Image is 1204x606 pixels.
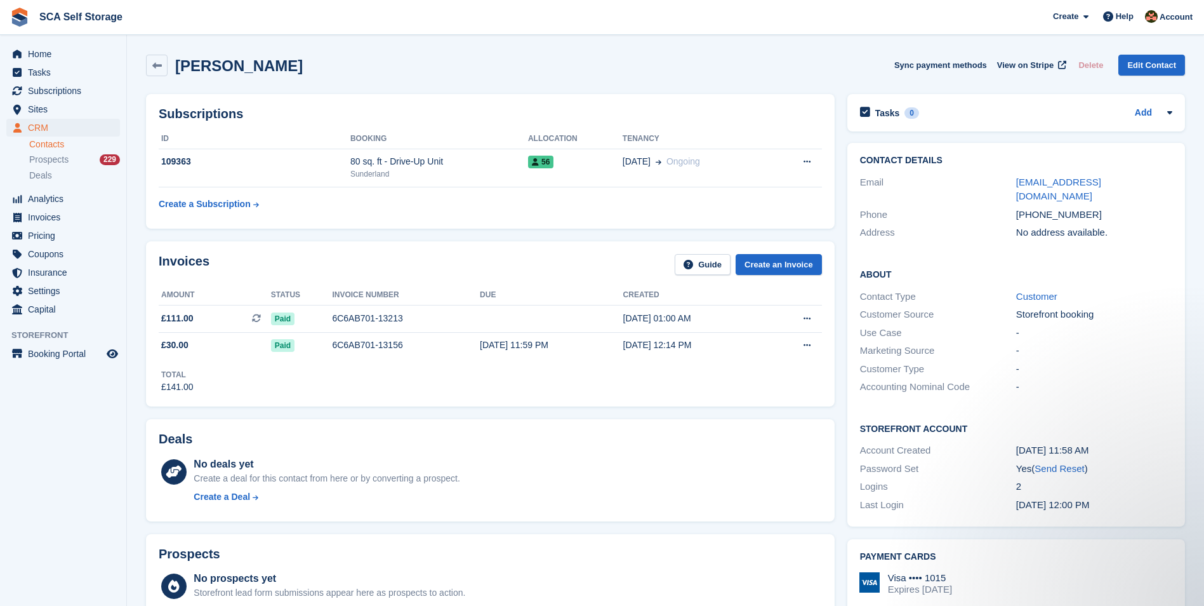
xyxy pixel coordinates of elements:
[1016,462,1172,476] div: Yes
[860,462,1016,476] div: Password Set
[1160,11,1193,24] span: Account
[860,226,1016,240] div: Address
[1031,463,1087,474] span: ( )
[28,208,104,226] span: Invoices
[34,6,128,27] a: SCA Self Storage
[159,192,259,216] a: Create a Subscription
[175,57,303,74] h2: [PERSON_NAME]
[11,329,126,342] span: Storefront
[860,307,1016,322] div: Customer Source
[1135,106,1152,121] a: Add
[161,339,189,352] span: £30.00
[1016,443,1172,458] div: [DATE] 11:58 AM
[1016,291,1057,302] a: Customer
[736,254,822,275] a: Create an Invoice
[6,300,120,318] a: menu
[105,346,120,361] a: Preview store
[159,155,350,168] div: 109363
[888,572,952,584] div: Visa •••• 1015
[860,422,1172,434] h2: Storefront Account
[28,100,104,118] span: Sites
[1073,55,1108,76] button: Delete
[1016,344,1172,358] div: -
[997,59,1054,72] span: View on Stripe
[6,208,120,226] a: menu
[28,119,104,137] span: CRM
[159,107,822,121] h2: Subscriptions
[1016,380,1172,394] div: -
[161,369,194,380] div: Total
[271,285,333,306] th: Status
[860,175,1016,204] div: Email
[528,156,553,168] span: 56
[28,64,104,81] span: Tasks
[194,586,465,600] div: Storefront lead form submissions appear here as prospects to action.
[28,245,104,263] span: Coupons
[29,170,52,182] span: Deals
[992,55,1069,76] a: View on Stripe
[28,82,104,100] span: Subscriptions
[29,154,69,166] span: Prospects
[159,129,350,149] th: ID
[159,254,209,275] h2: Invoices
[1145,10,1158,23] img: Sarah Race
[10,8,29,27] img: stora-icon-8386f47178a22dfd0bd8f6a31ec36ba5ce8667c1dd55bd0f319d3a0aa187defe.svg
[1016,362,1172,377] div: -
[860,480,1016,494] div: Logins
[623,285,767,306] th: Created
[350,129,528,149] th: Booking
[194,472,460,485] div: Create a deal for this contact from here or by converting a prospect.
[28,227,104,245] span: Pricing
[1016,307,1172,322] div: Storefront booking
[860,344,1016,358] div: Marketing Source
[623,339,767,352] div: [DATE] 12:14 PM
[860,362,1016,377] div: Customer Type
[6,119,120,137] a: menu
[860,498,1016,513] div: Last Login
[6,100,120,118] a: menu
[194,571,465,586] div: No prospects yet
[6,64,120,81] a: menu
[350,168,528,180] div: Sunderland
[528,129,623,149] th: Allocation
[1035,463,1084,474] a: Send Reset
[860,326,1016,340] div: Use Case
[1053,10,1078,23] span: Create
[1016,480,1172,494] div: 2
[194,490,460,504] a: Create a Deal
[332,339,480,352] div: 6C6AB701-13156
[6,245,120,263] a: menu
[271,339,294,352] span: Paid
[875,107,900,119] h2: Tasks
[860,443,1016,458] div: Account Created
[6,345,120,363] a: menu
[623,129,771,149] th: Tenancy
[888,584,952,595] div: Expires [DATE]
[675,254,731,275] a: Guide
[28,282,104,300] span: Settings
[6,190,120,208] a: menu
[1016,226,1172,240] div: No address available.
[271,313,294,325] span: Paid
[28,264,104,281] span: Insurance
[666,156,700,166] span: Ongoing
[29,153,120,166] a: Prospects 229
[623,312,767,325] div: [DATE] 01:00 AM
[859,572,880,593] img: Visa Logo
[6,82,120,100] a: menu
[161,312,194,325] span: £111.00
[860,290,1016,304] div: Contact Type
[29,138,120,151] a: Contacts
[860,208,1016,222] div: Phone
[860,552,1172,562] h2: Payment cards
[332,312,480,325] div: 6C6AB701-13213
[1116,10,1134,23] span: Help
[1016,499,1090,510] time: 2025-09-21 11:00:21 UTC
[28,45,104,63] span: Home
[1118,55,1185,76] a: Edit Contact
[623,155,651,168] span: [DATE]
[6,282,120,300] a: menu
[480,285,623,306] th: Due
[194,490,250,504] div: Create a Deal
[161,380,194,394] div: £141.00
